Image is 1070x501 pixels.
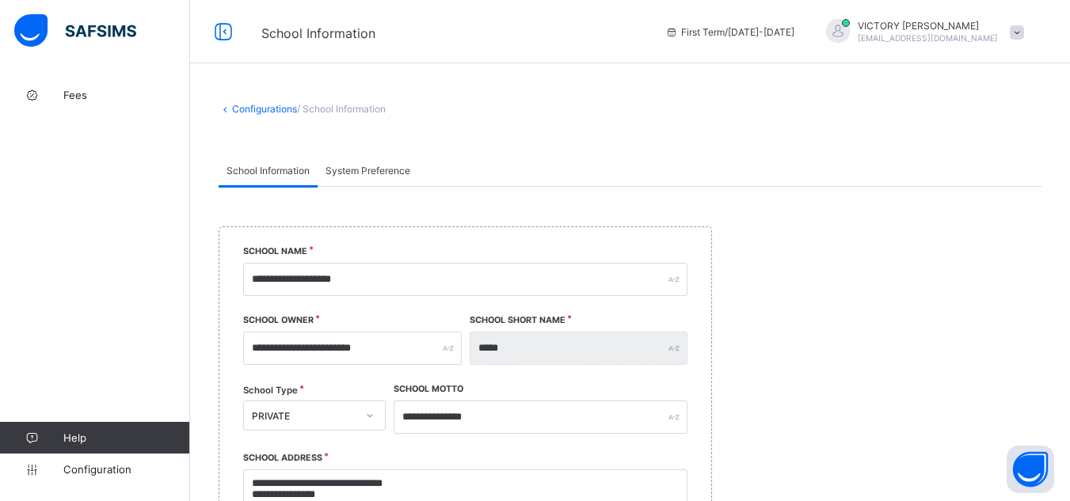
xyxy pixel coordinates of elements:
[243,315,314,325] label: School Owner
[227,165,310,176] span: School Information
[63,89,190,101] span: Fees
[858,20,998,32] span: VICTORY [PERSON_NAME]
[232,103,297,115] a: Configurations
[297,103,386,115] span: / School Information
[63,463,189,476] span: Configuration
[63,431,189,444] span: Help
[243,385,298,396] span: School Type
[243,246,307,256] label: School Name
[252,410,356,422] div: PRIVATE
[665,26,794,38] span: session/term information
[858,33,998,43] span: [EMAIL_ADDRESS][DOMAIN_NAME]
[394,384,463,394] label: School Motto
[243,453,322,463] label: School Address
[810,19,1032,45] div: VICTORYEMMANUEL
[261,25,375,41] span: School Information
[326,165,410,176] span: System Preference
[470,315,565,325] label: School Short Name
[1007,446,1054,493] button: Open asap
[14,14,136,47] img: safsims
